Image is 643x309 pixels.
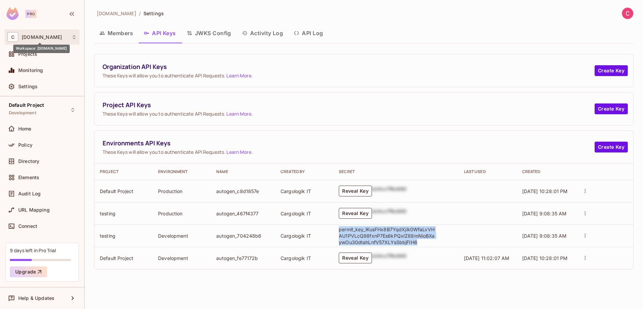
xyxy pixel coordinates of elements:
li: / [139,10,141,17]
button: API Log [288,25,328,42]
div: Project [100,169,147,174]
span: C [7,32,18,42]
span: Organization API Keys [103,63,595,71]
span: Audit Log [18,191,41,196]
span: Home [18,126,31,132]
span: These Keys will allow you to authenticate API Requests. . [103,149,595,155]
img: SReyMgAAAABJRU5ErkJggg== [6,7,19,20]
button: actions [580,253,590,263]
span: Elements [18,175,39,180]
div: Pro [25,10,37,18]
button: actions [580,231,590,240]
span: Directory [18,159,39,164]
button: Reveal Key [339,208,372,219]
span: Environments API Keys [103,139,595,147]
span: Help & Updates [18,295,54,301]
span: [DATE] 9:08:35 AM [522,211,567,216]
button: actions [580,209,590,218]
div: b24cc7f8c660 [372,186,406,196]
div: b24cc7f8c660 [372,253,406,263]
div: Environment [158,169,205,174]
span: Projects [18,51,37,57]
button: API Keys [138,25,181,42]
span: [DATE] 11:02:07 AM [464,255,510,261]
td: Default Project [94,180,153,202]
div: Workspace: [DOMAIN_NAME] [13,45,70,53]
button: actions [580,186,590,196]
div: b24cc7f8c660 [372,208,406,219]
td: testing [94,202,153,224]
a: Learn More [226,149,251,155]
button: Create Key [595,142,628,152]
div: Created By [281,169,328,174]
td: autogen_fe77172b [211,247,275,269]
td: Development [153,224,211,247]
span: Development [9,110,36,116]
button: JWKS Config [181,25,237,42]
span: Monitoring [18,68,43,73]
td: Cargologik IT [275,180,333,202]
button: Create Key [595,65,628,76]
span: URL Mapping [18,207,50,213]
span: These Keys will allow you to authenticate API Requests. . [103,111,595,117]
button: Members [94,25,138,42]
span: Workspace: cargologik.com [22,34,62,40]
td: autogen_704248b6 [211,224,275,247]
span: Connect [18,223,37,229]
div: Name [216,169,270,174]
td: testing [94,224,153,247]
td: Cargologik IT [275,224,333,247]
div: Last Used [464,169,511,174]
button: Activity Log [237,25,289,42]
span: Settings [18,84,38,89]
span: Policy [18,142,32,148]
a: Learn More [226,111,251,117]
img: Cargologik IT [622,8,633,19]
span: [DOMAIN_NAME] [97,10,136,17]
button: Reveal Key [339,186,372,196]
td: Cargologik IT [275,247,333,269]
p: permit_key_lKusFHx8B7YqdXjik0WfaLvVHAU1PVLcQ98fxnP7Es6kPQxIZ88mNioBXaywOu30dtahLnfV57XLYsSbbjFIH6 [339,226,437,245]
td: Cargologik IT [275,202,333,224]
button: Upgrade [10,266,47,277]
a: Learn More [226,72,251,79]
span: Settings [143,10,164,17]
button: Create Key [595,103,628,114]
td: Production [153,202,211,224]
div: 9 days left in Pro Trial [10,247,56,254]
div: Secret [339,169,453,174]
span: [DATE] 10:28:01 PM [522,255,568,261]
span: Default Project [9,102,44,108]
button: Reveal Key [339,253,372,263]
div: Created [522,169,570,174]
td: autogen_c8d1857e [211,180,275,202]
td: Default Project [94,247,153,269]
td: Development [153,247,211,269]
span: [DATE] 10:28:01 PM [522,188,568,194]
span: These Keys will allow you to authenticate API Requests. . [103,72,595,79]
td: autogen_467f4377 [211,202,275,224]
span: [DATE] 9:08:35 AM [522,233,567,239]
span: Project API Keys [103,101,595,109]
td: Production [153,180,211,202]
